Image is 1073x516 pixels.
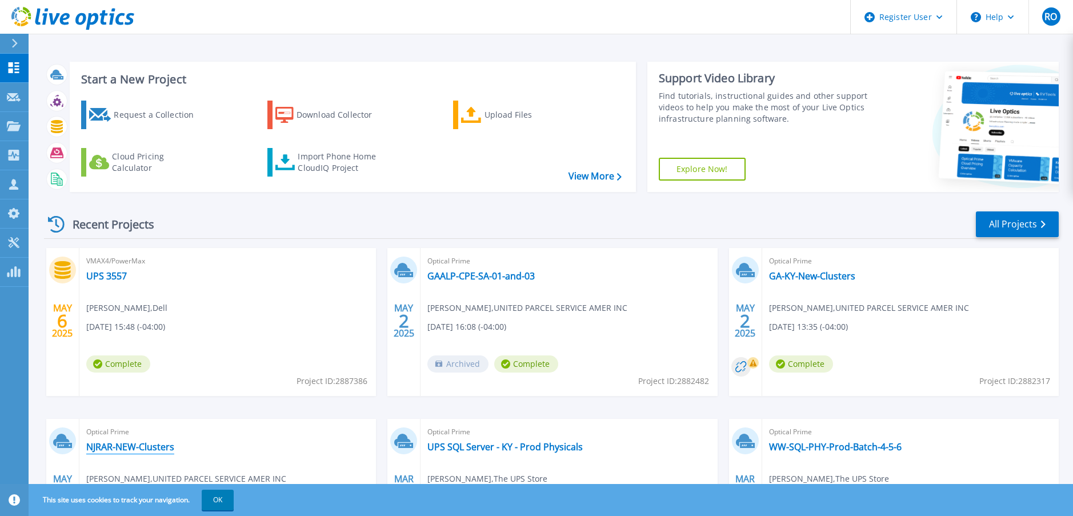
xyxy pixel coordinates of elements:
[81,148,209,177] a: Cloud Pricing Calculator
[769,270,855,282] a: GA-KY-New-Clusters
[31,490,234,510] span: This site uses cookies to track your navigation.
[659,71,868,86] div: Support Video Library
[659,158,746,181] a: Explore Now!
[86,255,369,267] span: VMAX4/PowerMax
[427,473,547,485] span: [PERSON_NAME] , The UPS Store
[453,101,580,129] a: Upload Files
[297,375,367,387] span: Project ID: 2887386
[399,316,409,326] span: 2
[86,473,286,485] span: [PERSON_NAME] , UNITED PARCEL SERVICE AMER INC
[81,73,621,86] h3: Start a New Project
[769,426,1052,438] span: Optical Prime
[57,316,67,326] span: 6
[298,151,387,174] div: Import Phone Home CloudIQ Project
[427,426,710,438] span: Optical Prime
[638,375,709,387] span: Project ID: 2882482
[494,355,558,373] span: Complete
[86,441,174,453] a: NJRAR-NEW-Clusters
[202,490,234,510] button: OK
[740,316,750,326] span: 2
[393,300,415,342] div: MAY 2025
[86,426,369,438] span: Optical Prime
[86,270,127,282] a: UPS 3557
[769,255,1052,267] span: Optical Prime
[427,355,489,373] span: Archived
[393,471,415,513] div: MAR 2025
[769,321,848,333] span: [DATE] 13:35 (-04:00)
[86,321,165,333] span: [DATE] 15:48 (-04:00)
[427,255,710,267] span: Optical Prime
[427,441,583,453] a: UPS SQL Server - KY - Prod Physicals
[112,151,203,174] div: Cloud Pricing Calculator
[81,101,209,129] a: Request a Collection
[297,103,388,126] div: Download Collector
[44,210,170,238] div: Recent Projects
[86,302,167,314] span: [PERSON_NAME] , Dell
[979,375,1050,387] span: Project ID: 2882317
[976,211,1059,237] a: All Projects
[568,171,622,182] a: View More
[1044,12,1057,21] span: RO
[485,103,576,126] div: Upload Files
[51,471,73,513] div: MAY 2025
[734,300,756,342] div: MAY 2025
[86,355,150,373] span: Complete
[427,321,506,333] span: [DATE] 16:08 (-04:00)
[769,302,969,314] span: [PERSON_NAME] , UNITED PARCEL SERVICE AMER INC
[267,101,395,129] a: Download Collector
[427,302,627,314] span: [PERSON_NAME] , UNITED PARCEL SERVICE AMER INC
[734,471,756,513] div: MAR 2025
[659,90,868,125] div: Find tutorials, instructional guides and other support videos to help you make the most of your L...
[51,300,73,342] div: MAY 2025
[114,103,205,126] div: Request a Collection
[769,473,889,485] span: [PERSON_NAME] , The UPS Store
[769,441,902,453] a: WW-SQL-PHY-Prod-Batch-4-5-6
[769,355,833,373] span: Complete
[427,270,535,282] a: GAALP-CPE-SA-01-and-03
